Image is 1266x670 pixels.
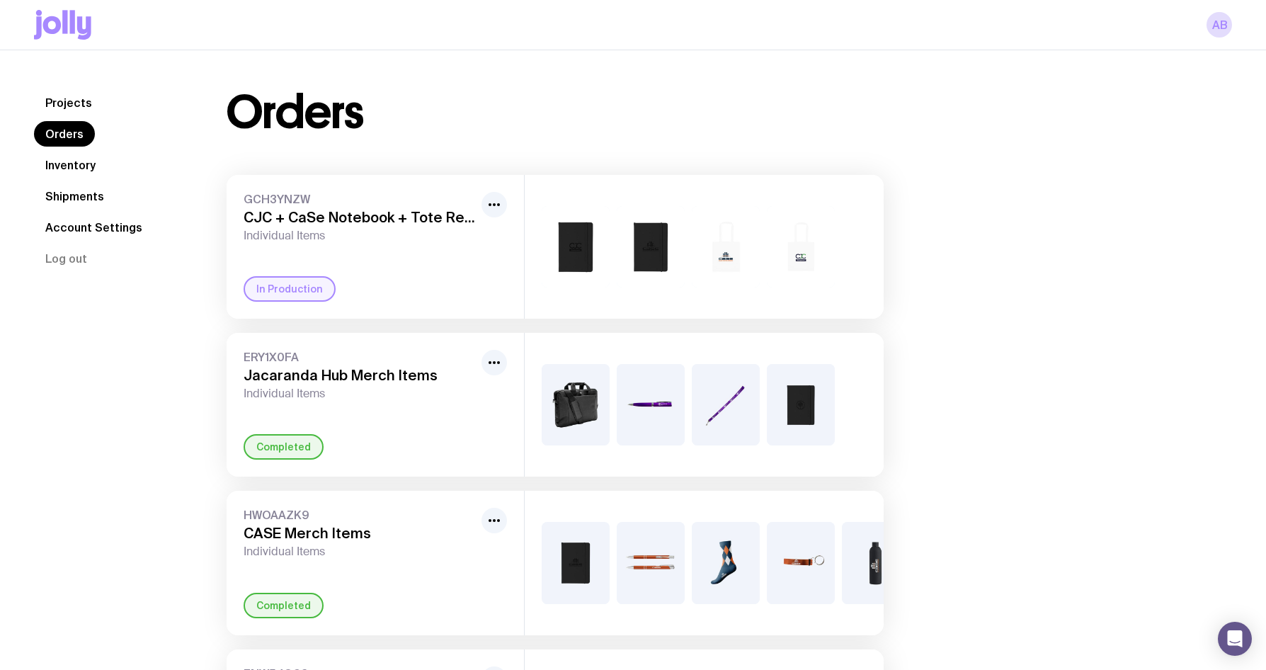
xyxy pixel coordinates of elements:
a: Account Settings [34,215,154,240]
span: Individual Items [244,545,476,559]
div: Completed [244,593,324,618]
span: GCH3YNZW [244,192,476,206]
span: Individual Items [244,229,476,243]
a: Orders [34,121,95,147]
h3: CASE Merch Items [244,525,476,542]
h1: Orders [227,90,363,135]
span: ERY1X0FA [244,350,476,364]
h3: CJC + CaSe Notebook + Tote Re-stock [244,209,476,226]
a: Inventory [34,152,107,178]
div: In Production [244,276,336,302]
a: AB [1207,12,1232,38]
a: Projects [34,90,103,115]
h3: Jacaranda Hub Merch Items [244,367,476,384]
span: Individual Items [244,387,476,401]
div: Open Intercom Messenger [1218,622,1252,656]
div: Completed [244,434,324,460]
a: Shipments [34,183,115,209]
span: HWOAAZK9 [244,508,476,522]
button: Log out [34,246,98,271]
